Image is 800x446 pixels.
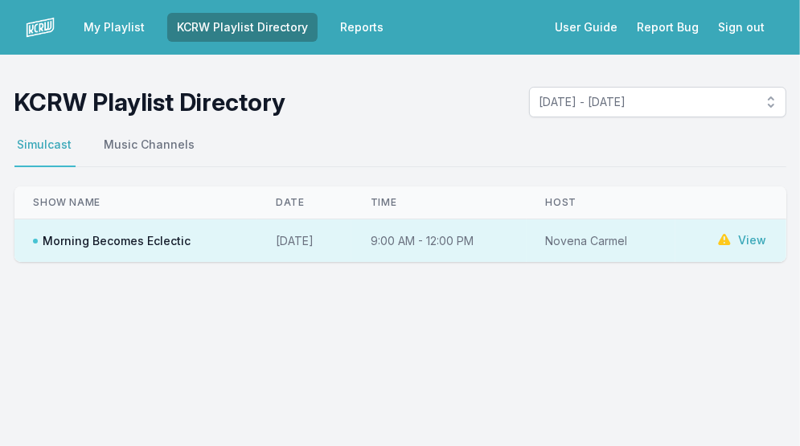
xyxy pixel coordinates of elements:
td: 9:00 AM - 12:00 PM [351,219,527,263]
button: Simulcast [14,137,76,167]
span: [DATE] - [DATE] [539,94,753,110]
th: Show Name [14,186,257,219]
span: Morning Becomes Eclectic [34,233,191,249]
a: Reports [330,13,393,42]
a: KCRW Playlist Directory [167,13,318,42]
td: [DATE] [256,219,351,263]
a: Report Bug [627,13,708,42]
img: logo-white-87cec1fa9cbef997252546196dc51331.png [26,13,55,42]
a: View [739,232,767,248]
button: Sign out [708,13,774,42]
td: Novena Carmel [527,219,676,263]
button: Music Channels [101,137,199,167]
h1: KCRW Playlist Directory [14,88,286,117]
th: Date [256,186,351,219]
th: Time [351,186,527,219]
a: User Guide [545,13,627,42]
th: Host [527,186,676,219]
button: [DATE] - [DATE] [529,87,786,117]
a: My Playlist [74,13,154,42]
